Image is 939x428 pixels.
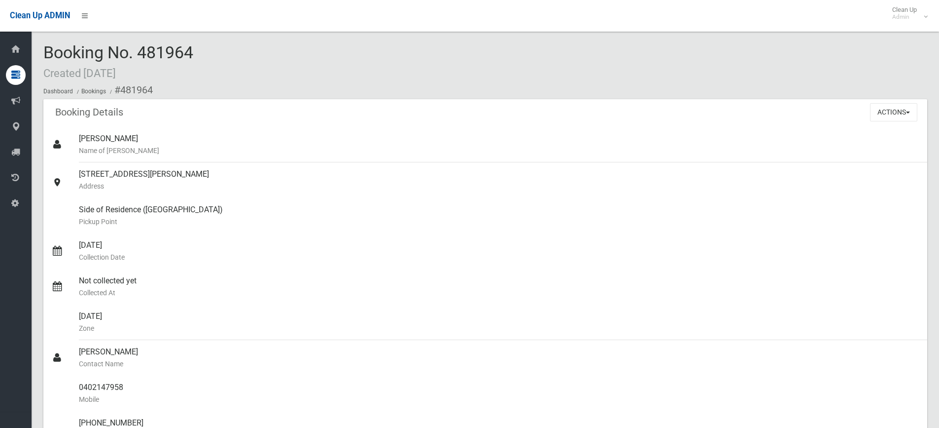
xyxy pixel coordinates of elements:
small: Pickup Point [79,216,919,228]
div: Side of Residence ([GEOGRAPHIC_DATA]) [79,198,919,233]
small: Admin [892,13,917,21]
div: [PERSON_NAME] [79,340,919,376]
li: #481964 [107,81,153,99]
span: Clean Up ADMIN [10,11,70,20]
small: Address [79,180,919,192]
small: Mobile [79,393,919,405]
div: Not collected yet [79,269,919,305]
div: [DATE] [79,305,919,340]
small: Collection Date [79,251,919,263]
div: [PERSON_NAME] [79,127,919,162]
small: Contact Name [79,358,919,370]
a: Bookings [81,88,106,95]
a: Dashboard [43,88,73,95]
small: Collected At [79,287,919,299]
span: Clean Up [887,6,927,21]
div: [STREET_ADDRESS][PERSON_NAME] [79,162,919,198]
small: Created [DATE] [43,67,116,79]
span: Booking No. 481964 [43,42,193,81]
header: Booking Details [43,103,135,122]
small: Name of [PERSON_NAME] [79,145,919,156]
small: Zone [79,322,919,334]
div: [DATE] [79,233,919,269]
div: 0402147958 [79,376,919,411]
button: Actions [870,103,917,121]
